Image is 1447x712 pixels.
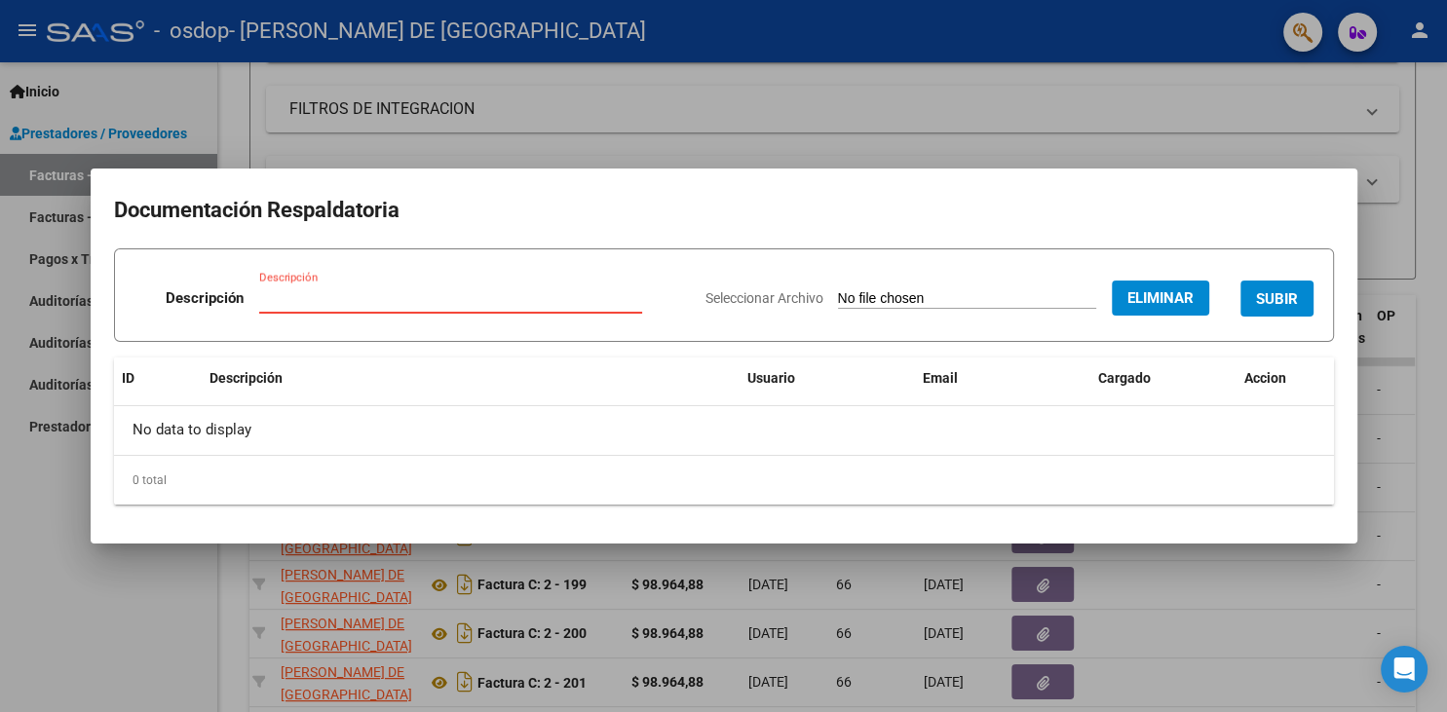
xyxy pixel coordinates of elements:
[1090,357,1237,399] datatable-header-cell: Cargado
[915,357,1090,399] datatable-header-cell: Email
[1237,357,1334,399] datatable-header-cell: Accion
[1127,289,1194,307] span: Eliminar
[1256,290,1298,308] span: SUBIR
[1112,281,1209,316] button: Eliminar
[114,406,1334,455] div: No data to display
[202,357,740,399] datatable-header-cell: Descripción
[740,357,915,399] datatable-header-cell: Usuario
[1240,281,1314,317] button: SUBIR
[114,357,202,399] datatable-header-cell: ID
[1244,370,1286,386] span: Accion
[705,290,823,306] span: Seleccionar Archivo
[114,192,1334,229] h2: Documentación Respaldatoria
[122,370,134,386] span: ID
[1381,646,1428,693] div: Open Intercom Messenger
[747,370,795,386] span: Usuario
[166,287,244,310] p: Descripción
[923,370,958,386] span: Email
[1098,370,1151,386] span: Cargado
[209,370,283,386] span: Descripción
[114,456,1334,505] div: 0 total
